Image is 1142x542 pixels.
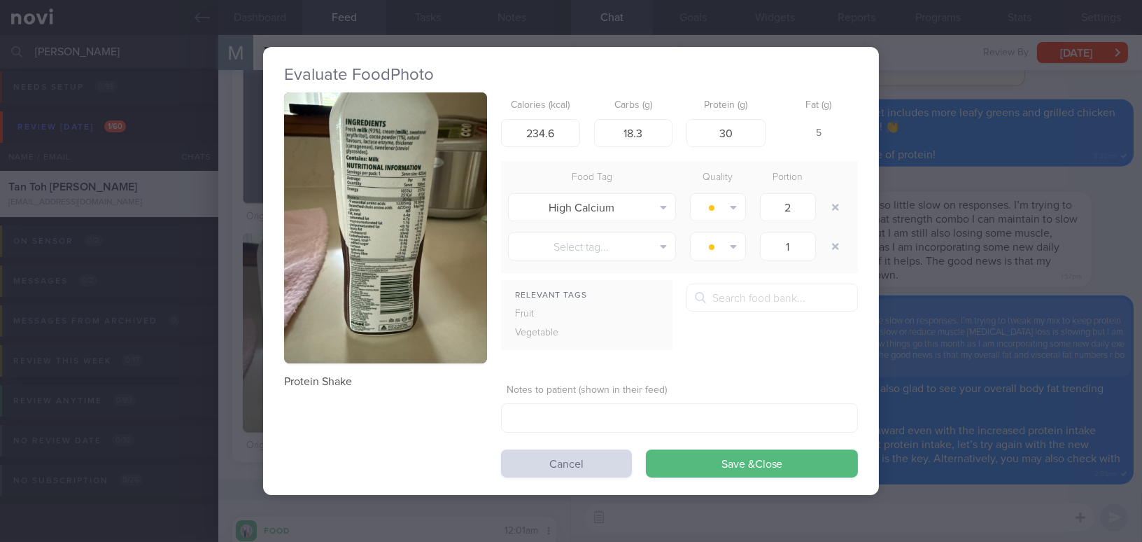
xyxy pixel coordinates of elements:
[600,99,668,112] label: Carbs (g)
[501,305,591,324] div: Fruit
[284,375,487,389] p: Protein Shake
[594,119,673,147] input: 33
[501,324,591,343] div: Vegetable
[780,119,859,148] div: 5
[508,193,676,221] button: High Calcium
[646,450,858,478] button: Save &Close
[753,168,823,188] div: Portion
[785,99,853,112] label: Fat (g)
[284,92,487,363] img: Protein Shake
[683,168,753,188] div: Quality
[760,232,816,260] input: 1.0
[686,284,858,312] input: Search food bank...
[501,168,683,188] div: Food Tag
[501,119,580,147] input: 250
[508,232,676,260] button: Select tag...
[686,119,766,147] input: 9
[501,287,672,305] div: Relevant Tags
[284,64,858,85] h2: Evaluate Food Photo
[507,384,852,397] label: Notes to patient (shown in their feed)
[507,99,574,112] label: Calories (kcal)
[501,450,632,478] button: Cancel
[692,99,760,112] label: Protein (g)
[760,193,816,221] input: 1.0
